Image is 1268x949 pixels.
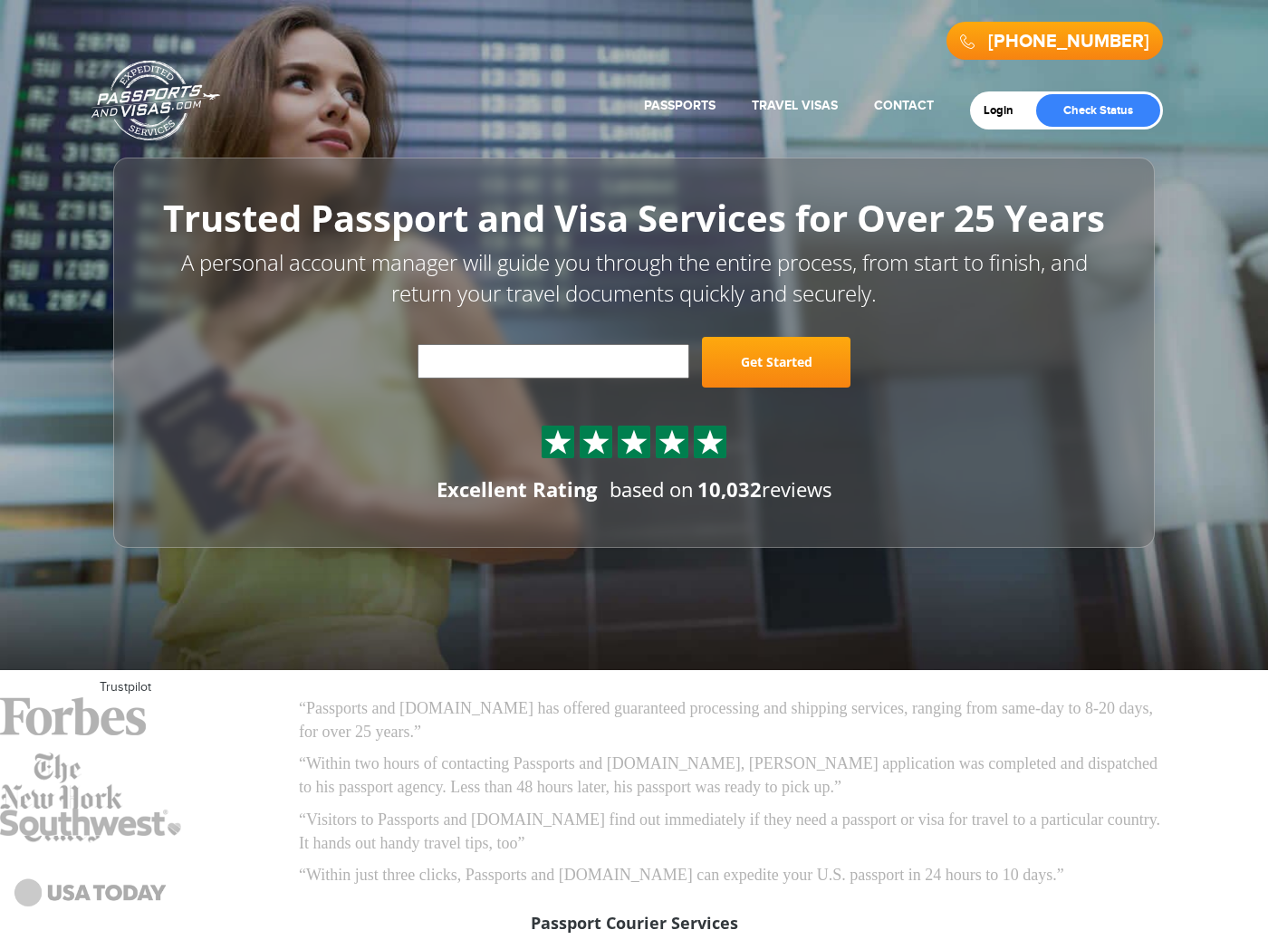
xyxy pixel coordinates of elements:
span: reviews [697,475,831,503]
img: Sprite St [696,428,724,455]
img: Sprite St [658,428,686,455]
p: “Within two hours of contacting Passports and [DOMAIN_NAME], [PERSON_NAME] application was comple... [299,752,1168,799]
a: Travel Visas [752,98,838,113]
span: based on [610,475,694,503]
a: Contact [874,98,934,113]
a: Get Started [702,337,850,388]
p: “Passports and [DOMAIN_NAME] has offered guaranteed processing and shipping services, ranging fro... [299,697,1168,743]
img: Sprite St [582,428,610,455]
p: “Within just three clicks, Passports and [DOMAIN_NAME] can expedite your U.S. passport in 24 hour... [299,864,1168,887]
a: Passports [644,98,716,113]
div: Excellent Rating [437,475,597,503]
a: Login [984,103,1026,118]
img: Sprite St [620,428,648,455]
strong: 10,032 [697,475,762,503]
h1: Trusted Passport and Visa Services for Over 25 Years [154,198,1114,238]
h3: Passport Courier Services [113,915,1155,933]
a: Check Status [1036,94,1160,127]
a: Trustpilot [100,680,151,695]
img: Sprite St [544,428,572,455]
p: A personal account manager will guide you through the entire process, from start to finish, and r... [154,247,1114,310]
p: “Visitors to Passports and [DOMAIN_NAME] find out immediately if they need a passport or visa for... [299,809,1168,855]
a: Passports & [DOMAIN_NAME] [91,60,220,141]
a: [PHONE_NUMBER] [988,31,1149,53]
